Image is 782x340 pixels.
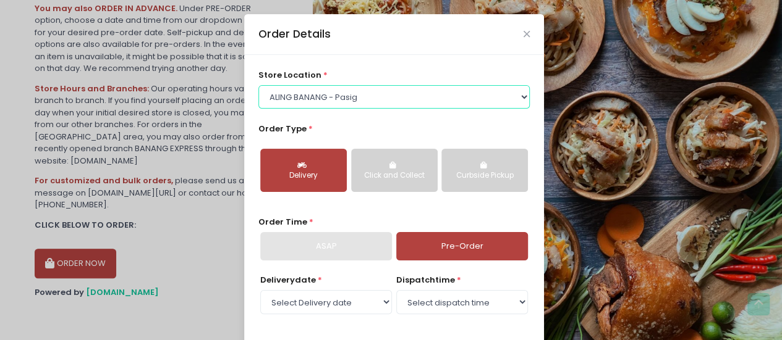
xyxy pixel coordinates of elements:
[258,123,307,135] span: Order Type
[258,69,321,81] span: store location
[441,149,528,192] button: Curbside Pickup
[258,26,331,42] div: Order Details
[450,170,519,181] div: Curbside Pickup
[260,274,316,286] span: Delivery date
[396,274,455,286] span: dispatch time
[269,170,338,181] div: Delivery
[258,216,307,228] span: Order Time
[351,149,438,192] button: Click and Collect
[524,31,530,37] button: Close
[396,232,528,260] a: Pre-Order
[260,149,347,192] button: Delivery
[360,170,429,181] div: Click and Collect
